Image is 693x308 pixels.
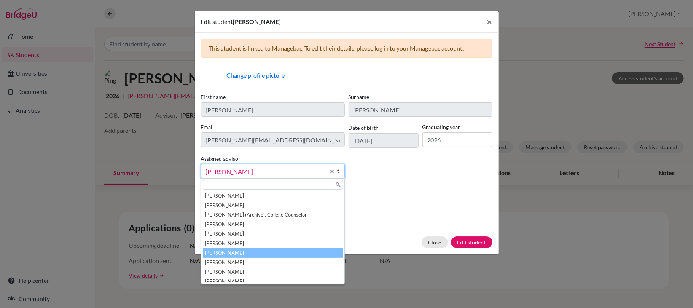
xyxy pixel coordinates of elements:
[203,210,343,220] li: [PERSON_NAME] (Archive), College Counselor
[203,191,343,201] li: [PERSON_NAME]
[201,18,233,25] span: Edit student
[487,16,492,27] span: ×
[201,191,492,200] p: Parents
[201,39,492,58] div: This student is linked to Managebac. To edit their details, please log in to your Managebac account.
[451,236,492,248] button: Edit student
[203,248,343,258] li: [PERSON_NAME]
[201,123,345,131] label: Email
[203,229,343,239] li: [PERSON_NAME]
[203,267,343,277] li: [PERSON_NAME]
[201,155,241,163] label: Assigned advisor
[349,93,492,101] label: Surname
[233,18,281,25] span: [PERSON_NAME]
[206,167,325,177] span: [PERSON_NAME]
[203,258,343,267] li: [PERSON_NAME]
[203,201,343,210] li: [PERSON_NAME]
[203,277,343,286] li: [PERSON_NAME]
[349,124,379,132] label: Date of birth
[201,64,224,87] div: Profile picture
[203,239,343,248] li: [PERSON_NAME]
[349,133,419,148] input: dd/mm/yyyy
[422,236,448,248] button: Close
[203,220,343,229] li: [PERSON_NAME]
[422,123,492,131] label: Graduating year
[201,93,345,101] label: First name
[481,11,499,32] button: Close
